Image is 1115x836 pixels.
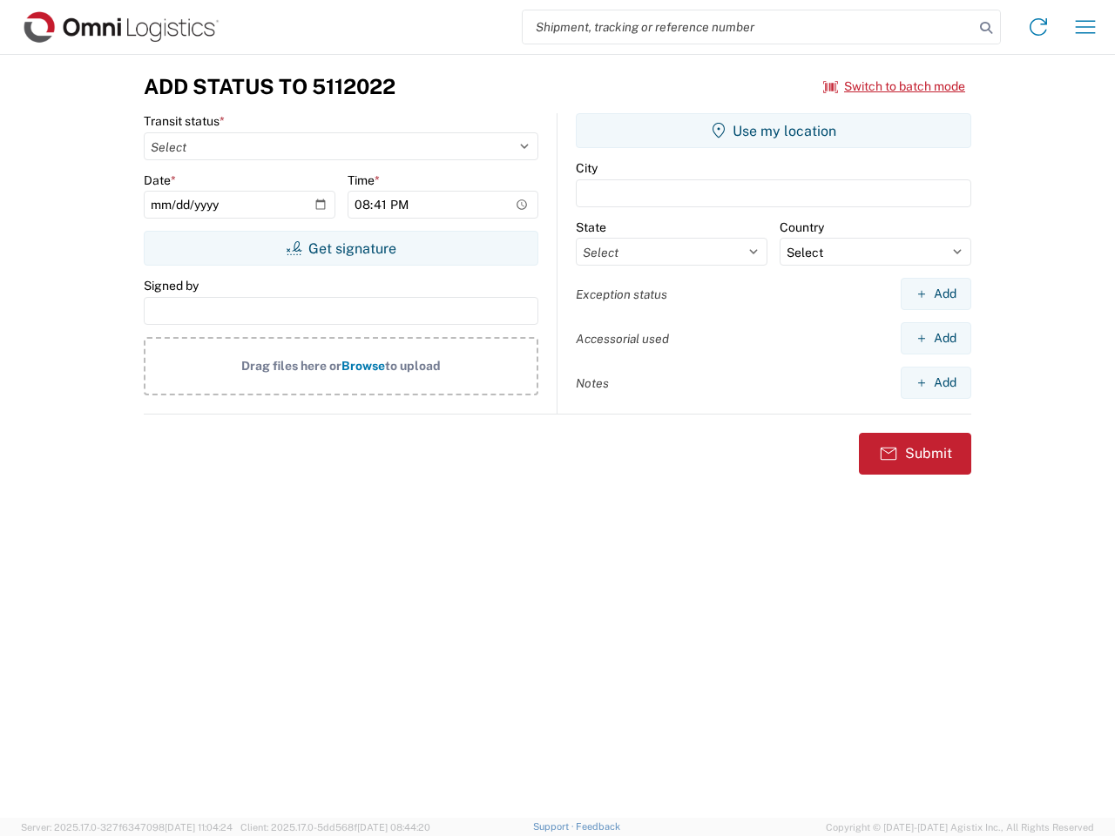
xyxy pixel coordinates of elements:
[144,113,225,129] label: Transit status
[385,359,441,373] span: to upload
[144,278,199,293] label: Signed by
[341,359,385,373] span: Browse
[576,375,609,391] label: Notes
[144,172,176,188] label: Date
[144,74,395,99] h3: Add Status to 5112022
[780,219,824,235] label: Country
[576,160,598,176] label: City
[901,367,971,399] button: Add
[241,359,341,373] span: Drag files here or
[576,287,667,302] label: Exception status
[240,822,430,833] span: Client: 2025.17.0-5dd568f
[144,231,538,266] button: Get signature
[576,219,606,235] label: State
[576,113,971,148] button: Use my location
[576,331,669,347] label: Accessorial used
[533,821,577,832] a: Support
[21,822,233,833] span: Server: 2025.17.0-327f6347098
[357,822,430,833] span: [DATE] 08:44:20
[165,822,233,833] span: [DATE] 11:04:24
[901,278,971,310] button: Add
[859,433,971,475] button: Submit
[826,819,1094,835] span: Copyright © [DATE]-[DATE] Agistix Inc., All Rights Reserved
[823,72,965,101] button: Switch to batch mode
[348,172,380,188] label: Time
[576,821,620,832] a: Feedback
[523,10,974,44] input: Shipment, tracking or reference number
[901,322,971,354] button: Add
